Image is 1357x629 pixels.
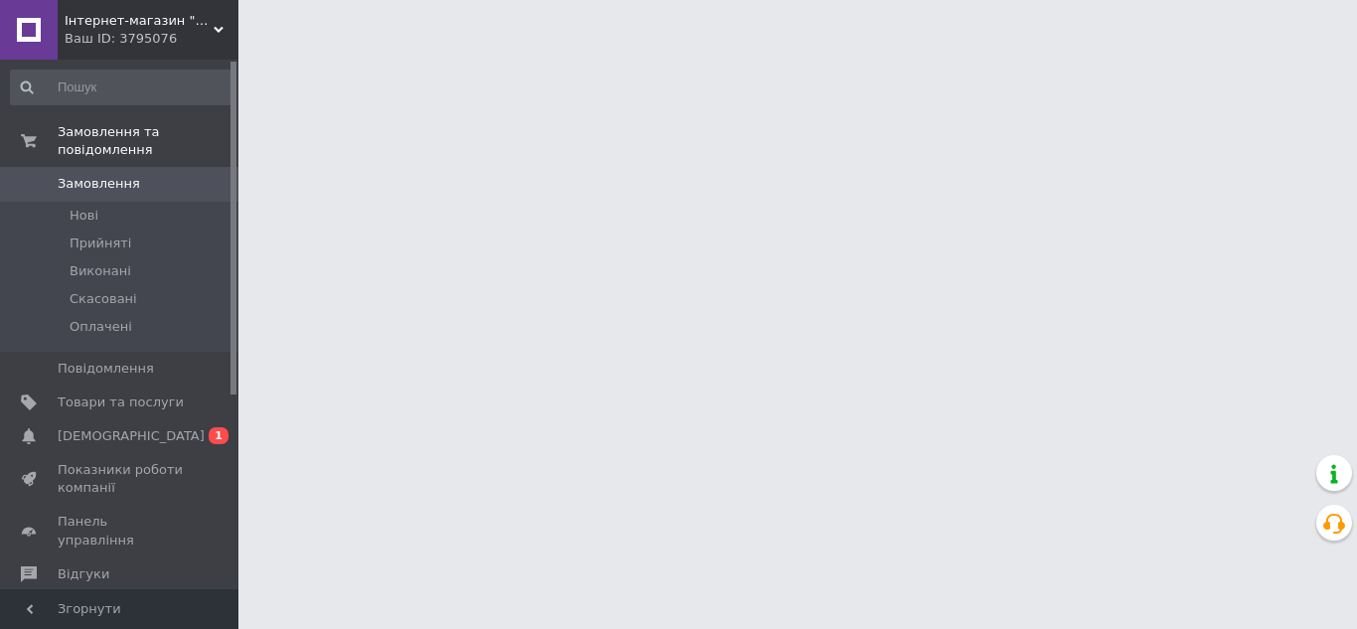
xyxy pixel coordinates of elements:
div: Ваш ID: 3795076 [65,30,238,48]
span: Панель управління [58,513,184,549]
input: Пошук [10,70,234,105]
span: [DEMOGRAPHIC_DATA] [58,427,205,445]
span: Скасовані [70,290,137,308]
span: Нові [70,207,98,225]
span: Інтернет-магазин "Perfectstore" [65,12,214,30]
span: Прийняті [70,235,131,252]
span: Замовлення [58,175,140,193]
span: Оплачені [70,318,132,336]
span: Товари та послуги [58,393,184,411]
span: Повідомлення [58,360,154,378]
span: 1 [209,427,228,444]
span: Відгуки [58,565,109,583]
span: Показники роботи компанії [58,461,184,497]
span: Виконані [70,262,131,280]
span: Замовлення та повідомлення [58,123,238,159]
